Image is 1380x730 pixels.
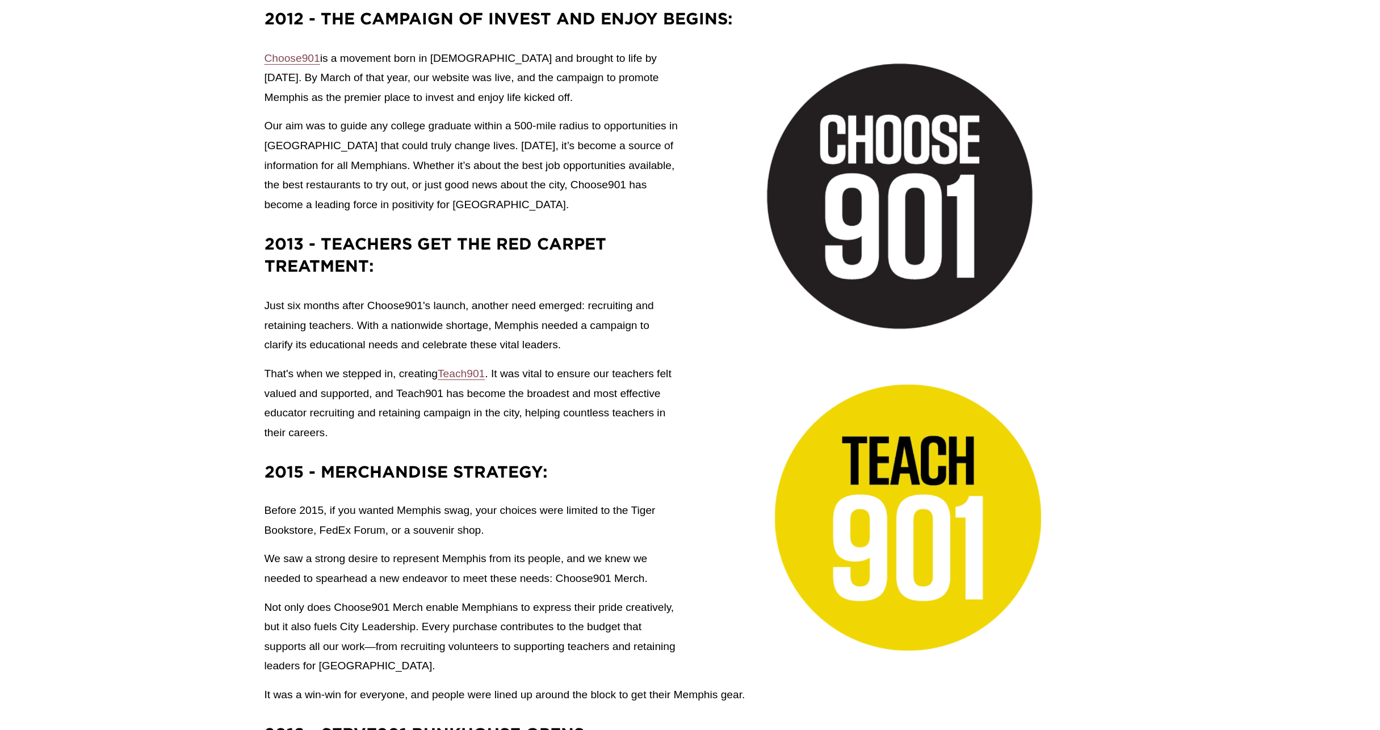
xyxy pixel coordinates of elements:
[265,234,611,275] strong: 2013 - Teachers Get the Red Carpet Treatment:
[265,685,1116,705] p: It was a win-win for everyone, and people were lined up around the block to get their Memphis gear.
[265,116,1116,214] p: Our aim was to guide any college graduate within a 500-mile radius to opportunities in [GEOGRAPHI...
[438,368,485,379] a: Teach901
[265,598,1116,676] p: Not only does Choose901 Merch enable Memphians to express their pride creatively, but it also fue...
[265,52,320,64] a: Choose901
[265,364,1116,442] p: That's when we stepped in, creating . It was vital to ensure our teachers felt valued and support...
[265,296,1116,355] p: Just six months after Choose901's launch, another need emerged: recruiting and retaining teachers...
[265,501,1116,540] p: Before 2015, if you wanted Memphis swag, your choices were limited to the Tiger Bookstore, FedEx ...
[265,9,733,27] strong: 2012 - The Campaign of Invest and Enjoy Begins:
[265,549,1116,588] p: We saw a strong desire to represent Memphis from its people, and we knew we needed to spearhead a...
[265,462,548,480] strong: 2015 - Merchandise Strategy:
[265,49,1116,108] p: is a movement born in [DEMOGRAPHIC_DATA] and brought to life by [DATE]. By March of that year, ou...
